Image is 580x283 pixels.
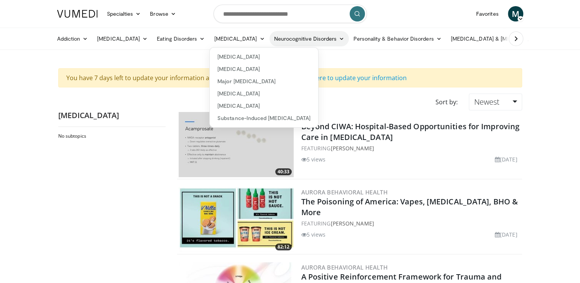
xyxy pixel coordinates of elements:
span: Newest [474,97,499,107]
a: Aurora Behavioral Health [301,188,388,196]
a: [MEDICAL_DATA] [210,51,318,63]
input: Search topics, interventions [214,5,367,23]
a: Specialties [102,6,146,21]
a: Aurora Behavioral Health [301,263,388,271]
a: Browse [145,6,181,21]
h2: [MEDICAL_DATA] [58,110,166,120]
a: 40:33 [179,112,294,177]
a: Favorites [472,6,503,21]
a: Personality & Behavior Disorders [349,31,446,46]
a: [PERSON_NAME] [330,220,374,227]
a: 82:12 [179,187,294,252]
a: Newest [469,94,522,110]
a: [MEDICAL_DATA] [210,100,318,112]
div: FEATURING [301,219,521,227]
a: Addiction [53,31,93,46]
img: VuMedi Logo [57,10,98,18]
a: Neurocognitive Disorders [269,31,349,46]
li: 5 views [301,155,326,163]
a: [PERSON_NAME] [330,145,374,152]
li: 5 views [301,230,326,239]
a: [MEDICAL_DATA] [210,87,318,100]
a: [MEDICAL_DATA] [209,31,269,46]
a: M [508,6,523,21]
div: Sort by: [429,94,463,110]
a: [MEDICAL_DATA] [92,31,152,46]
li: [DATE] [495,155,518,163]
a: Major [MEDICAL_DATA] [210,75,318,87]
div: FEATURING [301,144,521,152]
span: 40:33 [275,168,292,175]
li: [DATE] [495,230,518,239]
h2: No subtopics [58,133,164,139]
a: Beyond CIWA: Hospital-Based Opportunities for Improving Care in [MEDICAL_DATA] [301,121,520,142]
a: [MEDICAL_DATA] [210,63,318,75]
span: 82:12 [275,244,292,250]
a: Substance-Induced [MEDICAL_DATA] [210,112,318,124]
a: Click here to update your information [298,74,407,82]
a: Eating Disorders [152,31,209,46]
a: [MEDICAL_DATA] & [MEDICAL_DATA] [446,31,556,46]
a: The Poisoning of America: Vapes, [MEDICAL_DATA], BHO & More [301,196,518,217]
img: 343b37b9-655f-4a56-8e4b-e689fe003eff.300x170_q85_crop-smart_upscale.jpg [179,112,294,177]
div: You have 7 days left to update your information and complete your registration. [58,68,522,87]
img: e44f5c2b-ab00-4c6f-9581-1f1a5c29415b.300x170_q85_crop-smart_upscale.jpg [179,187,294,252]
